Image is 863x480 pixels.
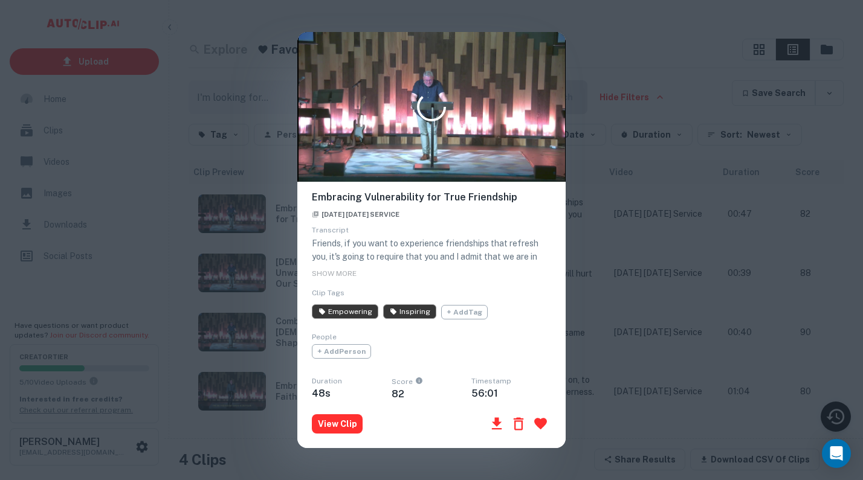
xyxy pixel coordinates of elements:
[312,414,363,434] button: View Clip
[312,226,349,234] span: Transcript
[471,388,551,399] h6: 56:01
[312,269,357,278] span: SHOW MORE
[312,377,342,385] span: Duration
[312,333,337,341] span: People
[312,344,371,359] span: + Add Person
[471,377,511,385] span: Timestamp
[392,388,471,400] h6: 82
[822,439,851,468] div: Open Intercom Messenger
[312,211,399,218] span: [DATE] [DATE] Service
[441,305,488,319] span: + Add Tag
[392,378,471,388] span: Score
[312,191,551,204] h6: Embracing Vulnerability for True Friendship
[312,208,399,219] a: [DATE] [DATE] Service
[383,304,436,319] span: AI has identified this clip as Inspiring
[312,237,551,409] p: Friends, if you want to experience friendships that refresh you, it's going to require that you a...
[312,388,392,399] h6: 48 s
[312,304,378,319] span: AI has identified this clip as Empowering
[413,378,423,388] div: An AI-calculated score on a clip's engagement potential, scored from 0 to 100.
[312,289,344,297] span: Clip Tags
